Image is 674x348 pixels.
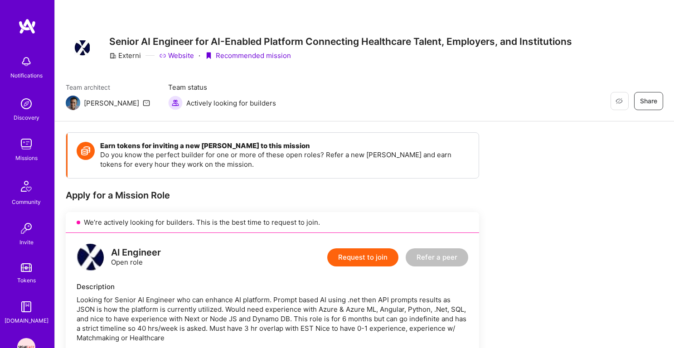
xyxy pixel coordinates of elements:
div: Description [77,282,468,291]
h3: Senior AI Engineer for AI-Enabled Platform Connecting Healthcare Talent, Employers, and Institutions [109,36,572,47]
div: [DOMAIN_NAME] [5,316,48,325]
img: tokens [21,263,32,272]
p: Do you know the perfect builder for one or more of these open roles? Refer a new [PERSON_NAME] an... [100,150,470,169]
div: AI Engineer [111,248,161,257]
h4: Earn tokens for inviting a new [PERSON_NAME] to this mission [100,142,470,150]
span: Actively looking for builders [186,98,276,108]
img: discovery [17,95,35,113]
span: Team status [168,82,276,92]
i: icon CompanyGray [109,52,116,59]
div: Looking for Senior AI Engineer who can enhance AI platform. Prompt based AI using .net then API p... [77,295,468,343]
div: Tokens [17,275,36,285]
img: logo [77,244,104,271]
div: · [199,51,200,60]
img: Community [15,175,37,197]
div: Recommended mission [205,51,291,60]
button: Request to join [327,248,398,266]
img: Token icon [77,142,95,160]
img: Team Architect [66,96,80,110]
div: Missions [15,153,38,163]
img: logo [18,18,36,34]
div: Externi [109,51,141,60]
div: Discovery [14,113,39,122]
img: Invite [17,219,35,237]
span: Team architect [66,82,150,92]
button: Refer a peer [406,248,468,266]
a: Website [159,51,194,60]
img: teamwork [17,135,35,153]
button: Share [634,92,663,110]
img: guide book [17,298,35,316]
div: Invite [19,237,34,247]
img: Actively looking for builders [168,96,183,110]
div: Notifications [10,71,43,80]
span: Share [640,97,657,106]
div: Apply for a Mission Role [66,189,479,201]
div: Open role [111,248,161,267]
img: Company Logo [74,40,90,56]
div: We’re actively looking for builders. This is the best time to request to join. [66,212,479,233]
div: Community [12,197,41,207]
div: [PERSON_NAME] [84,98,139,108]
i: icon Mail [143,99,150,106]
i: icon EyeClosed [616,97,623,105]
i: icon PurpleRibbon [205,52,212,59]
img: bell [17,53,35,71]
